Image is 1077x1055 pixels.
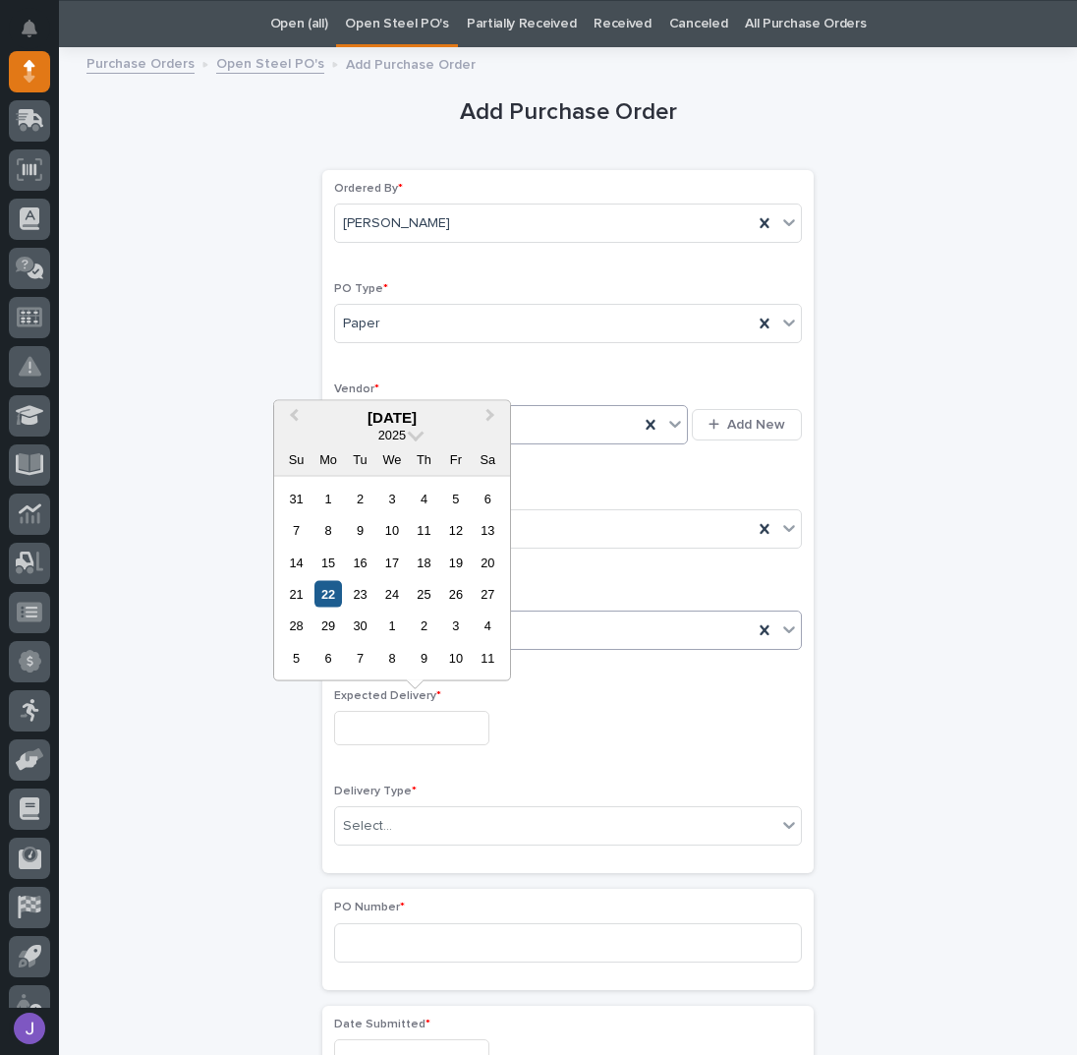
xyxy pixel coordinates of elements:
[283,517,310,544] div: Choose Sunday, September 7th, 2025
[475,613,501,639] div: Choose Saturday, October 4th, 2025
[270,1,328,47] a: Open (all)
[283,645,310,672] div: Choose Sunday, October 5th, 2025
[411,581,437,608] div: Choose Thursday, September 25th, 2025
[334,1019,430,1030] span: Date Submitted
[314,645,341,672] div: Choose Monday, October 6th, 2025
[314,581,341,608] div: Choose Monday, September 22nd, 2025
[274,408,510,426] div: [DATE]
[442,613,469,639] div: Choose Friday, October 3rd, 2025
[346,52,476,74] p: Add Purchase Order
[411,485,437,511] div: Choose Thursday, September 4th, 2025
[314,517,341,544] div: Choose Monday, September 8th, 2025
[475,645,501,672] div: Choose Saturday, October 11th, 2025
[343,816,392,837] div: Select...
[280,482,503,674] div: month 2025-09
[314,549,341,575] div: Choose Monday, September 15th, 2025
[442,485,469,511] div: Choose Friday, September 5th, 2025
[334,383,379,395] span: Vendor
[378,427,406,441] span: 2025
[283,445,310,472] div: Su
[283,485,310,511] div: Choose Sunday, August 31st, 2025
[442,645,469,672] div: Choose Friday, October 10th, 2025
[25,20,50,51] div: Notifications
[378,645,405,672] div: Choose Wednesday, October 8th, 2025
[411,613,437,639] div: Choose Thursday, October 2nd, 2025
[378,581,405,608] div: Choose Wednesday, September 24th, 2025
[86,51,195,74] a: Purchase Orders
[283,613,310,639] div: Choose Sunday, September 28th, 2025
[347,613,373,639] div: Choose Tuesday, September 30th, 2025
[594,1,652,47] a: Received
[745,1,866,47] a: All Purchase Orders
[314,445,341,472] div: Mo
[475,485,501,511] div: Choose Saturday, September 6th, 2025
[276,402,308,434] button: Previous Month
[343,213,450,234] span: [PERSON_NAME]
[411,445,437,472] div: Th
[9,8,50,49] button: Notifications
[442,445,469,472] div: Fr
[669,1,728,47] a: Canceled
[343,314,380,334] span: Paper
[475,581,501,608] div: Choose Saturday, September 27th, 2025
[334,183,403,195] span: Ordered By
[334,902,405,913] span: PO Number
[347,645,373,672] div: Choose Tuesday, October 7th, 2025
[347,549,373,575] div: Choose Tuesday, September 16th, 2025
[283,581,310,608] div: Choose Sunday, September 21st, 2025
[378,445,405,472] div: We
[347,445,373,472] div: Tu
[347,581,373,608] div: Choose Tuesday, September 23rd, 2025
[334,690,441,702] span: Expected Delivery
[727,416,785,434] span: Add New
[378,485,405,511] div: Choose Wednesday, September 3rd, 2025
[322,98,814,127] h1: Add Purchase Order
[477,402,508,434] button: Next Month
[378,613,405,639] div: Choose Wednesday, October 1st, 2025
[314,613,341,639] div: Choose Monday, September 29th, 2025
[411,517,437,544] div: Choose Thursday, September 11th, 2025
[283,549,310,575] div: Choose Sunday, September 14th, 2025
[442,549,469,575] div: Choose Friday, September 19th, 2025
[9,1008,50,1049] button: users-avatar
[475,549,501,575] div: Choose Saturday, September 20th, 2025
[411,645,437,672] div: Choose Thursday, October 9th, 2025
[467,1,576,47] a: Partially Received
[334,786,417,797] span: Delivery Type
[378,549,405,575] div: Choose Wednesday, September 17th, 2025
[314,485,341,511] div: Choose Monday, September 1st, 2025
[475,445,501,472] div: Sa
[411,549,437,575] div: Choose Thursday, September 18th, 2025
[442,517,469,544] div: Choose Friday, September 12th, 2025
[347,517,373,544] div: Choose Tuesday, September 9th, 2025
[345,1,448,47] a: Open Steel PO's
[347,485,373,511] div: Choose Tuesday, September 2nd, 2025
[475,517,501,544] div: Choose Saturday, September 13th, 2025
[216,51,324,74] a: Open Steel PO's
[692,409,802,440] button: Add New
[334,283,388,295] span: PO Type
[378,517,405,544] div: Choose Wednesday, September 10th, 2025
[442,581,469,608] div: Choose Friday, September 26th, 2025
